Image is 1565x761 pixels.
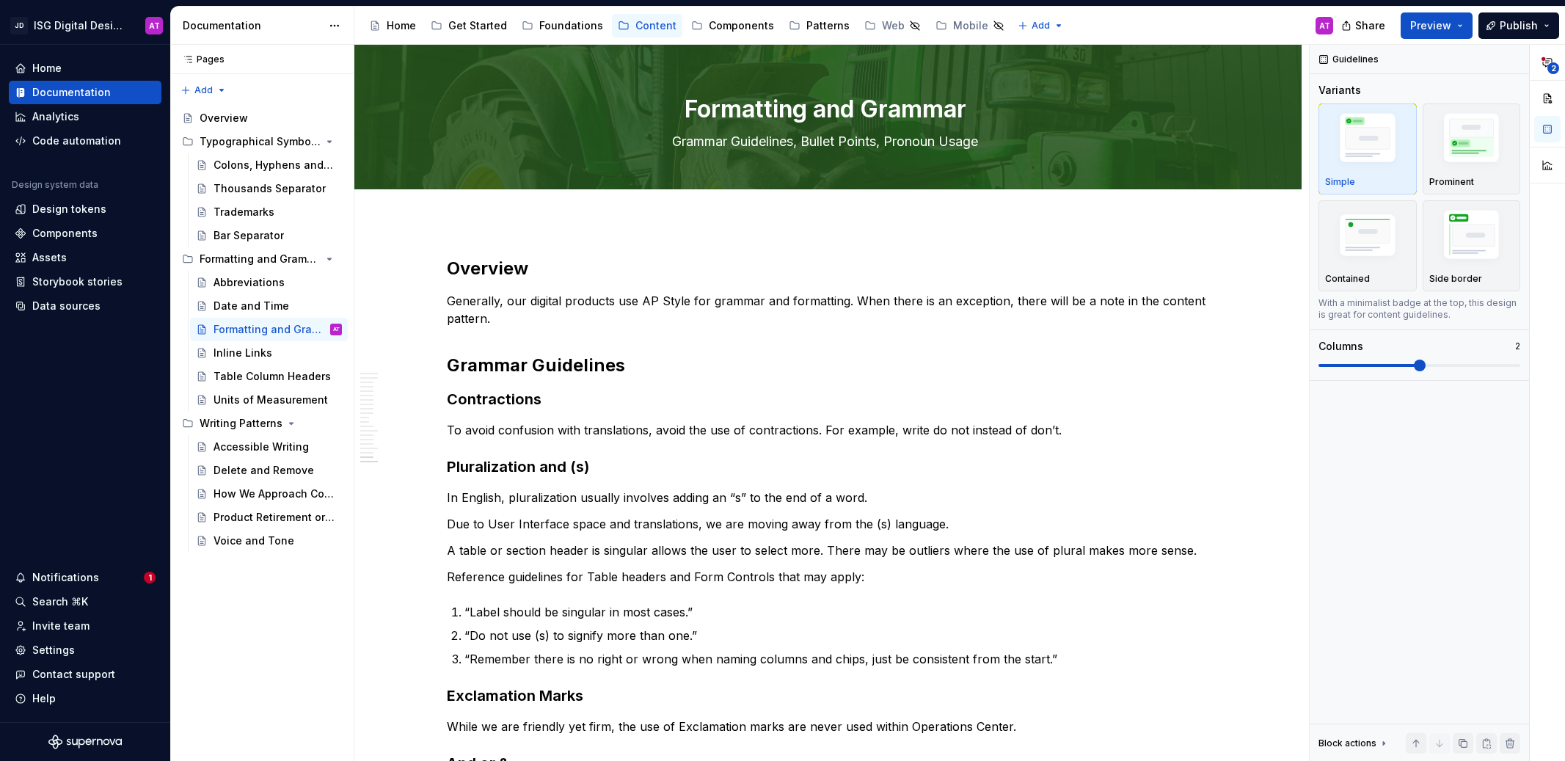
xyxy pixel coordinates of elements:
[214,158,335,172] div: Colons, Hyphens and Dashes
[1478,12,1559,39] button: Publish
[214,369,331,384] div: Table Column Headers
[214,228,284,243] div: Bar Separator
[32,691,56,706] div: Help
[1423,103,1521,194] button: placeholderProminent
[1500,18,1538,33] span: Publish
[10,17,28,34] div: JD
[464,627,1210,644] p: “Do not use (s) to signify more than one.”
[9,81,161,104] a: Documentation
[1318,103,1417,194] button: placeholderSimple
[190,482,348,506] a: How We Approach Content
[447,718,1210,735] p: While we are friendly yet firm, the use of Exclamation marks are never used within Operations Cen...
[447,542,1210,559] p: A table or section header is singular allows the user to select more. There may be outliers where...
[9,270,161,294] a: Storybook stories
[32,299,101,313] div: Data sources
[1318,200,1417,291] button: placeholderContained
[200,134,321,149] div: Typographical Symbols and Punctuation
[190,529,348,553] a: Voice and Tone
[447,257,1210,280] h2: Overview
[3,10,167,41] button: JDISG Digital Design SystemAT
[447,421,1210,439] p: To avoid confusion with translations, avoid the use of contractions. For example, write do not in...
[32,667,115,682] div: Contact support
[200,416,282,431] div: Writing Patterns
[1318,83,1361,98] div: Variants
[9,57,161,80] a: Home
[214,181,326,196] div: Thousands Separator
[32,61,62,76] div: Home
[953,18,988,33] div: Mobile
[1401,12,1473,39] button: Preview
[32,85,111,100] div: Documentation
[548,130,1103,153] textarea: Grammar Guidelines, Bullet Points, Pronoun Usage
[32,109,79,124] div: Analytics
[1547,62,1559,74] span: 2
[1515,341,1520,352] p: 2
[32,594,88,609] div: Search ⌘K
[176,54,225,65] div: Pages
[190,153,348,177] a: Colons, Hyphens and Dashes
[214,393,328,407] div: Units of Measurement
[1318,733,1390,754] div: Block actions
[9,663,161,686] button: Contact support
[214,510,335,525] div: Product Retirement or Transition
[612,14,682,37] a: Content
[9,687,161,710] button: Help
[9,590,161,613] button: Search ⌘K
[1429,205,1514,269] img: placeholder
[9,129,161,153] a: Code automation
[214,487,335,501] div: How We Approach Content
[190,318,348,341] a: Formatting and GrammarAT
[464,650,1210,668] p: “Remember there is no right or wrong when naming columns and chips, just be consistent from the s...
[448,18,507,33] div: Get Started
[1429,109,1514,172] img: placeholder
[9,638,161,662] a: Settings
[190,435,348,459] a: Accessible Writing
[190,506,348,529] a: Product Retirement or Transition
[190,459,348,482] a: Delete and Remove
[425,14,513,37] a: Get Started
[447,292,1210,327] p: Generally, our digital products use AP Style for grammar and formatting. When there is an excepti...
[32,202,106,216] div: Design tokens
[1318,297,1520,321] div: With a minimalist badge at the top, this design is great for content guidelines.
[176,80,231,101] button: Add
[1325,176,1355,188] p: Simple
[1325,208,1410,266] img: placeholder
[363,11,1010,40] div: Page tree
[930,14,1010,37] a: Mobile
[635,18,676,33] div: Content
[176,106,348,553] div: Page tree
[447,515,1210,533] p: Due to User Interface space and translations, we are moving away from the (s) language.
[214,275,285,290] div: Abbreviations
[1319,20,1330,32] div: AT
[176,106,348,130] a: Overview
[447,354,1210,377] h2: Grammar Guidelines
[9,566,161,589] button: Notifications1
[1423,200,1521,291] button: placeholderSide border
[214,440,309,454] div: Accessible Writing
[447,568,1210,586] p: Reference guidelines for Table headers and Form Controls that may apply:
[1355,18,1385,33] span: Share
[447,456,1210,477] h3: Pluralization and (s)
[363,14,422,37] a: Home
[12,179,98,191] div: Design system data
[1318,339,1363,354] div: Columns
[539,18,603,33] div: Foundations
[190,200,348,224] a: Trademarks
[9,222,161,245] a: Components
[34,18,128,33] div: ISG Digital Design System
[190,224,348,247] a: Bar Separator
[1325,109,1410,172] img: placeholder
[214,534,294,548] div: Voice and Tone
[32,643,75,658] div: Settings
[32,226,98,241] div: Components
[48,735,122,749] a: Supernova Logo
[32,134,121,148] div: Code automation
[447,489,1210,506] p: In English, pluralization usually involves adding an “s” to the end of a word.
[1013,15,1068,36] button: Add
[190,341,348,365] a: Inline Links
[190,294,348,318] a: Date and Time
[447,685,1210,706] h3: Exclamation Marks
[214,463,314,478] div: Delete and Remove
[9,105,161,128] a: Analytics
[548,92,1103,127] textarea: Formatting and Grammar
